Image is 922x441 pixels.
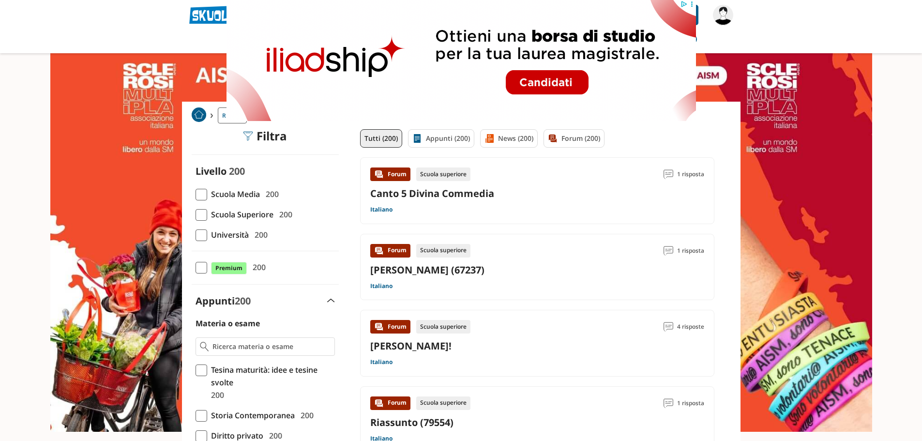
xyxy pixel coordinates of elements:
[207,208,273,221] span: Scuola Superiore
[370,187,494,200] a: Canto 5 Divina Commedia
[207,188,260,200] span: Scuola Media
[548,134,558,143] img: Forum filtro contenuto
[370,167,410,181] div: Forum
[196,294,251,307] label: Appunti
[416,320,470,334] div: Scuola superiore
[196,165,227,178] label: Livello
[370,263,484,276] a: [PERSON_NAME] (67237)
[480,129,538,148] a: News (200)
[664,322,673,332] img: Commenti lettura
[416,244,470,258] div: Scuola superiore
[374,398,384,408] img: Forum contenuto
[677,396,704,410] span: 1 risposta
[664,169,673,179] img: Commenti lettura
[192,107,206,122] img: Home
[249,261,266,274] span: 200
[412,134,422,143] img: Appunti filtro contenuto
[207,364,335,389] span: Tesina maturità: idee e tesine svolte
[416,167,470,181] div: Scuola superiore
[544,129,605,148] a: Forum (200)
[370,358,393,366] a: Italiano
[211,262,247,274] span: Premium
[360,129,402,148] a: Tutti (200)
[229,165,245,178] span: 200
[212,342,330,351] input: Ricerca materia o esame
[370,320,410,334] div: Forum
[677,167,704,181] span: 1 risposta
[370,244,410,258] div: Forum
[370,206,393,213] a: Italiano
[218,107,247,123] a: Ricerca
[297,409,314,422] span: 200
[664,398,673,408] img: Commenti lettura
[192,107,206,123] a: Home
[713,5,733,25] img: stefania.maulucci
[664,246,673,256] img: Commenti lettura
[484,134,494,143] img: News filtro contenuto
[207,389,224,401] span: 200
[370,416,453,429] a: Riassunto (79554)
[243,129,287,143] div: Filtra
[374,246,384,256] img: Forum contenuto
[416,396,470,410] div: Scuola superiore
[200,342,209,351] img: Ricerca materia o esame
[677,244,704,258] span: 1 risposta
[370,282,393,290] a: Italiano
[327,299,335,303] img: Apri e chiudi sezione
[196,318,260,329] label: Materia o esame
[374,169,384,179] img: Forum contenuto
[677,320,704,334] span: 4 risposte
[207,228,249,241] span: Università
[243,131,253,141] img: Filtra filtri mobile
[370,396,410,410] div: Forum
[207,409,295,422] span: Storia Contemporanea
[262,188,279,200] span: 200
[251,228,268,241] span: 200
[370,339,452,352] a: [PERSON_NAME]!
[374,322,384,332] img: Forum contenuto
[408,129,474,148] a: Appunti (200)
[235,294,251,307] span: 200
[275,208,292,221] span: 200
